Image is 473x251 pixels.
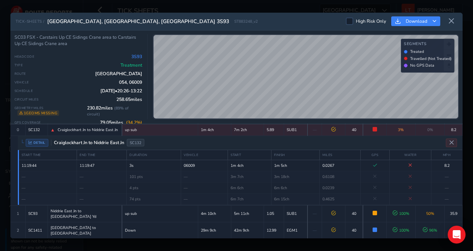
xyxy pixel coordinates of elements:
span: SC132 [127,139,144,147]
span: ( 34.2 %) [126,120,142,125]
td: — [181,182,228,193]
td: — [77,171,127,182]
td: 4 pts [127,182,181,193]
th: END TIME [77,150,127,160]
td: 42m 9ch [231,222,264,239]
td: 40 [345,205,363,222]
canvas: Map [154,35,458,119]
td: 40 [345,222,363,239]
span: 50 % [426,211,434,216]
span: 100 % [393,211,409,216]
td: 0.0239 [320,182,361,193]
td: 06009 [181,160,228,171]
td: 5m 11ch [231,205,264,222]
td: 12.99 [264,222,284,239]
td: — [77,182,127,193]
span: No GPS Data [410,63,434,68]
td: 6m 6ch [271,182,320,193]
td: 1.05 [264,205,284,222]
span: Travelled (Not Treated) [410,56,451,61]
span: — [313,127,317,133]
td: 101 pts [127,171,181,182]
td: 3m 18ch [271,171,320,182]
th: MILES [320,150,361,160]
td: SUB1 [284,124,308,136]
button: Close detail view [446,139,457,147]
td: 5.89 [264,124,284,136]
span: Craiglockhart Jn to Niddrie East Jn [58,127,118,133]
td: 6m 7ch [228,193,271,204]
span: ( 89 % of circuit) [87,105,129,117]
td: 8.2 [431,160,463,171]
span: Craiglockhart Jn to Niddrie East Jn [51,140,124,146]
span: [GEOGRAPHIC_DATA] to [GEOGRAPHIC_DATA] [51,225,119,236]
td: up sub [122,205,198,222]
th: FINISH [271,150,320,160]
td: 0.4625 [320,193,361,204]
td: — [431,182,463,193]
td: 1m 4ch [198,124,231,136]
td: 35.9 [445,205,462,222]
td: — [77,193,127,204]
span: Niddrie East Jn to [GEOGRAPHIC_DATA] Yd [51,208,119,219]
div: Open Intercom Messenger [448,226,466,244]
span: [DATE] • 20:26 - 13:22 [100,88,142,94]
td: 74 pts [127,193,181,204]
td: 8.2 [445,124,462,136]
span: 79.05 miles [100,120,142,125]
td: — [181,193,228,204]
th: VEHICLE [181,150,228,160]
span: Treatment [120,62,142,68]
td: 11:19:47 [77,160,127,171]
span: — [313,211,317,216]
span: 258.65 miles [116,96,142,102]
th: START [228,150,271,160]
span: 3 % [398,127,404,133]
span: [GEOGRAPHIC_DATA] [95,71,142,77]
td: 0.0267 [320,160,361,171]
td: 7m 2ch [231,124,264,136]
td: — [431,171,463,182]
td: 29m 9ch [198,222,231,239]
span: 3S93 [131,54,142,60]
td: — [181,171,228,182]
th: MPH [431,150,463,160]
td: 40 [345,124,363,136]
td: 1m 4ch [228,160,271,171]
td: 1m 5ch [271,160,320,171]
th: WATER [389,150,431,160]
td: SUB1 [284,205,308,222]
td: up sub [122,124,198,136]
span: Treated [410,49,424,54]
td: 6m 6ch [228,182,271,193]
td: Down [122,222,198,239]
td: 3m 7ch [228,171,271,182]
td: 4m 10ch [198,205,231,222]
h4: Segments [404,42,451,47]
td: 6m 15ch [271,193,320,204]
th: DURATION [127,150,181,160]
th: GPS [361,150,390,160]
span: 230.82 miles [87,105,142,117]
td: 3s [127,160,181,171]
td: — [431,193,463,204]
td: EGM1 [284,222,308,239]
td: 54.9 [445,222,462,239]
div: SC03 FSX - Carstairs Up CE Sidings Crane area to Carstairs Up CE Sidings Crane area [15,34,142,47]
td: 0.6108 [320,171,361,182]
span: 0% [427,127,433,133]
span: 054, 06009 [119,79,142,85]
